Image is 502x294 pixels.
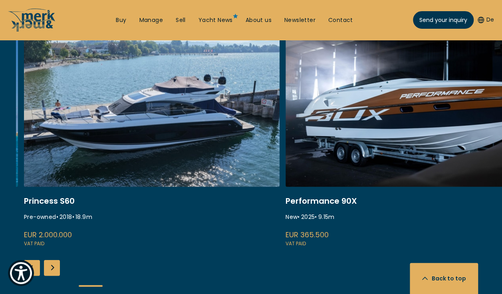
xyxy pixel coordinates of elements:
[198,16,233,24] a: Yacht News
[116,16,126,24] a: Buy
[8,260,34,286] button: Show Accessibility Preferences
[44,260,60,276] div: Next slide
[24,35,280,248] a: princess s60
[176,16,186,24] a: Sell
[410,263,478,294] button: Back to top
[246,16,272,24] a: About us
[8,25,56,34] a: /
[413,11,474,29] a: Send your inquiry
[419,16,467,24] span: Send your inquiry
[328,16,353,24] a: Contact
[284,16,315,24] a: Newsletter
[24,260,40,276] div: Previous slide
[139,16,163,24] a: Manage
[478,16,494,24] button: De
